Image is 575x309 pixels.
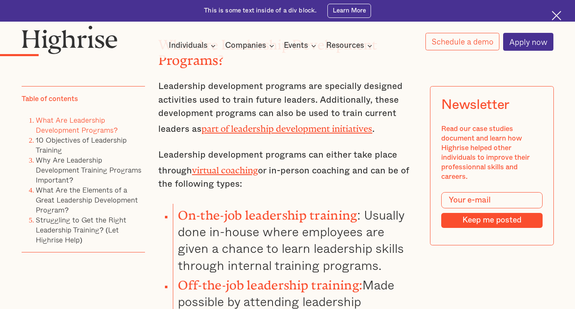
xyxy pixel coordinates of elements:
[441,98,509,114] div: Newsletter
[22,25,118,54] img: Highrise logo
[178,208,357,216] strong: On-the-job leadership training
[441,192,542,208] input: Your e-mail
[441,124,542,181] div: Read our case studies document and learn how Highrise helped other individuals to improve their p...
[326,41,375,51] div: Resources
[201,124,372,129] a: part of leadership development initiatives
[192,165,258,171] a: virtual coaching
[158,148,417,191] p: Leadership development programs can either take place through or in-person coaching and can be of...
[36,134,127,156] a: 10 Objectives of Leadership Training
[225,41,277,51] div: Companies
[284,41,308,51] div: Events
[425,33,499,50] a: Schedule a demo
[173,204,417,274] li: : Usually done in-house where employees are given a chance to learn leadership skills through int...
[326,41,364,51] div: Resources
[327,4,371,17] a: Learn More
[204,7,317,15] div: This is some text inside of a div block.
[503,33,553,51] a: Apply now
[36,214,126,245] a: Struggling to Get the Right Leadership Training? (Let Highrise Help)
[178,278,363,286] strong: Off-the-job leadership training:
[284,41,319,51] div: Events
[169,41,207,51] div: Individuals
[169,41,218,51] div: Individuals
[36,114,118,136] a: What Are Leadership Development Programs?
[22,94,78,104] div: Table of contents
[36,184,138,215] a: What Are the Elements of a Great Leadership Development Program?
[441,192,542,228] form: Modal Form
[552,11,561,20] img: Cross icon
[225,41,266,51] div: Companies
[36,154,141,185] a: Why Are Leadership Development Training Programs Important?
[158,80,417,136] p: Leadership development programs are specially designed activities used to train future leaders. A...
[441,213,542,228] input: Keep me posted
